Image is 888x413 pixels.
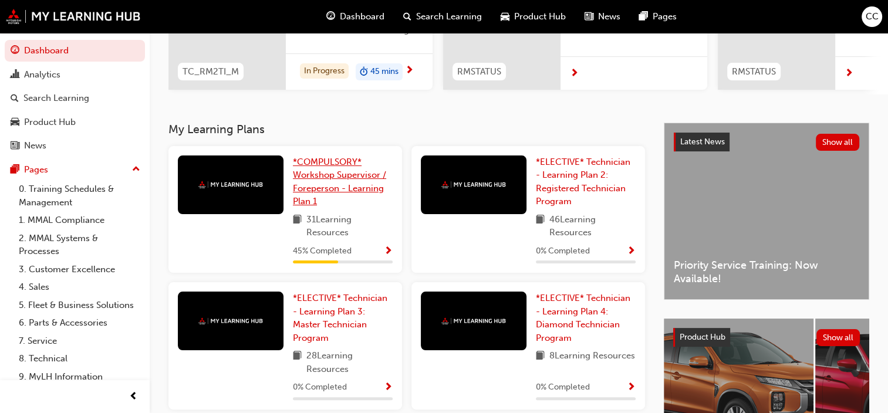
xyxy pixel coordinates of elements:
[680,137,725,147] span: Latest News
[653,10,677,23] span: Pages
[14,296,145,314] a: 5. Fleet & Business Solutions
[441,317,506,325] img: mmal
[501,9,509,24] span: car-icon
[11,165,19,175] span: pages-icon
[384,380,393,395] button: Show Progress
[14,314,145,332] a: 6. Parts & Accessories
[14,260,145,279] a: 3. Customer Excellence
[536,245,590,258] span: 0 % Completed
[5,87,145,109] a: Search Learning
[536,155,636,208] a: *ELECTIVE* Technician - Learning Plan 2: Registered Technician Program
[11,141,19,151] span: news-icon
[394,5,491,29] a: search-iconSearch Learning
[11,117,19,128] span: car-icon
[183,65,239,79] span: TC_RM2TI_M
[5,38,145,159] button: DashboardAnalyticsSearch LearningProduct HubNews
[293,245,352,258] span: 45 % Completed
[575,5,630,29] a: news-iconNews
[680,332,725,342] span: Product Hub
[293,155,393,208] a: *COMPULSORY* Workshop Supervisor / Foreperson - Learning Plan 1
[198,181,263,188] img: mmal
[11,46,19,56] span: guage-icon
[674,133,859,151] a: Latest NewsShow all
[405,66,414,76] span: next-icon
[536,213,545,239] span: book-icon
[293,293,387,343] span: *ELECTIVE* Technician - Learning Plan 3: Master Technician Program
[129,390,138,404] span: prev-icon
[370,65,399,79] span: 45 mins
[11,70,19,80] span: chart-icon
[14,180,145,211] a: 0. Training Schedules & Management
[627,382,636,393] span: Show Progress
[293,381,347,394] span: 0 % Completed
[627,244,636,259] button: Show Progress
[630,5,686,29] a: pages-iconPages
[639,9,648,24] span: pages-icon
[5,159,145,181] button: Pages
[5,40,145,62] a: Dashboard
[14,278,145,296] a: 4. Sales
[293,157,386,207] span: *COMPULSORY* Workshop Supervisor / Foreperson - Learning Plan 1
[384,244,393,259] button: Show Progress
[317,5,394,29] a: guage-iconDashboard
[5,64,145,86] a: Analytics
[441,181,506,188] img: mmal
[862,6,882,27] button: CC
[340,10,384,23] span: Dashboard
[14,211,145,229] a: 1. MMAL Compliance
[14,368,145,386] a: 9. MyLH Information
[549,349,635,364] span: 8 Learning Resources
[416,10,482,23] span: Search Learning
[11,93,19,104] span: search-icon
[403,9,411,24] span: search-icon
[384,382,393,393] span: Show Progress
[816,134,860,151] button: Show all
[306,349,393,375] span: 28 Learning Resources
[14,229,145,260] a: 2. MMAL Systems & Processes
[293,349,302,375] span: book-icon
[570,69,579,79] span: next-icon
[306,213,393,239] span: 31 Learning Resources
[536,293,630,343] span: *ELECTIVE* Technician - Learning Plan 4: Diamond Technician Program
[23,92,89,105] div: Search Learning
[491,5,575,29] a: car-iconProduct Hub
[845,69,853,79] span: next-icon
[14,350,145,368] a: 8. Technical
[24,68,60,82] div: Analytics
[24,139,46,153] div: News
[293,292,393,344] a: *ELECTIVE* Technician - Learning Plan 3: Master Technician Program
[14,332,145,350] a: 7. Service
[536,381,590,394] span: 0 % Completed
[664,123,869,300] a: Latest NewsShow allPriority Service Training: Now Available!
[293,213,302,239] span: book-icon
[24,163,48,177] div: Pages
[598,10,620,23] span: News
[866,10,879,23] span: CC
[5,135,145,157] a: News
[300,63,349,79] div: In Progress
[673,328,860,347] a: Product HubShow all
[536,157,630,207] span: *ELECTIVE* Technician - Learning Plan 2: Registered Technician Program
[674,259,859,285] span: Priority Service Training: Now Available!
[168,123,645,136] h3: My Learning Plans
[24,116,76,129] div: Product Hub
[326,9,335,24] span: guage-icon
[132,162,140,177] span: up-icon
[549,213,636,239] span: 46 Learning Resources
[536,349,545,364] span: book-icon
[536,292,636,344] a: *ELECTIVE* Technician - Learning Plan 4: Diamond Technician Program
[816,329,860,346] button: Show all
[732,65,776,79] span: RMSTATUS
[384,246,393,257] span: Show Progress
[360,65,368,80] span: duration-icon
[457,65,501,79] span: RMSTATUS
[5,111,145,133] a: Product Hub
[627,380,636,395] button: Show Progress
[627,246,636,257] span: Show Progress
[514,10,566,23] span: Product Hub
[6,9,141,24] img: mmal
[198,317,263,325] img: mmal
[585,9,593,24] span: news-icon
